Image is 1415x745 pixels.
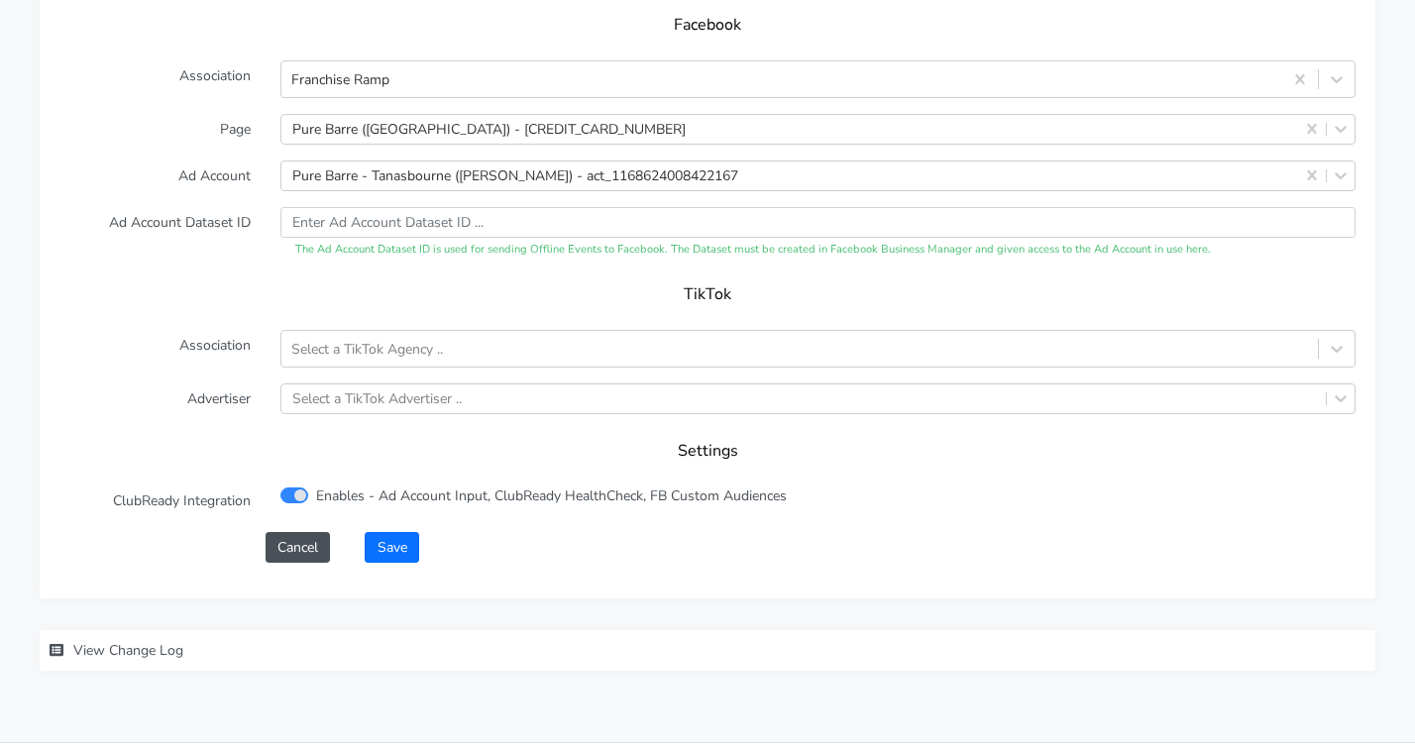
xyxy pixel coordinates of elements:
[45,485,266,516] label: ClubReady Integration
[292,119,686,140] div: Pure Barre ([GEOGRAPHIC_DATA]) - [CREDIT_CARD_NUMBER]
[45,383,266,414] label: Advertiser
[365,532,418,563] button: Save
[79,442,1336,461] h5: Settings
[45,330,266,368] label: Association
[266,532,330,563] button: Cancel
[280,207,1356,238] input: Enter Ad Account Dataset ID ...
[45,60,266,98] label: Association
[316,485,787,506] label: Enables - Ad Account Input, ClubReady HealthCheck, FB Custom Audiences
[73,641,183,660] span: View Change Log
[45,160,266,191] label: Ad Account
[79,285,1336,304] h5: TikTok
[291,68,389,89] div: Franchise Ramp
[45,114,266,145] label: Page
[45,207,266,259] label: Ad Account Dataset ID
[292,388,462,409] div: Select a TikTok Advertiser ..
[292,165,738,186] div: Pure Barre - Tanasbourne ([PERSON_NAME]) - act_1168624008422167
[79,16,1336,35] h5: Facebook
[280,242,1356,259] div: The Ad Account Dataset ID is used for sending Offline Events to Facebook. The Dataset must be cre...
[291,338,443,359] div: Select a TikTok Agency ..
